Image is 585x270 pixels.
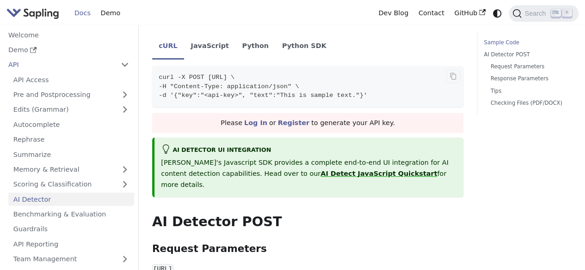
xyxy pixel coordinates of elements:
[96,6,125,20] a: Demo
[8,178,134,191] a: Scoring & Classification
[373,6,413,20] a: Dev Blog
[6,6,62,20] a: Sapling.ai
[3,28,134,42] a: Welcome
[413,6,450,20] a: Contact
[116,58,134,72] button: Collapse sidebar category 'API'
[8,133,134,146] a: Rephrase
[562,9,572,17] kbd: K
[8,103,134,116] a: Edits (Grammar)
[3,43,134,57] a: Demo
[8,192,134,206] a: AI Detector
[320,170,437,177] a: AI Detect JavaScript Quickstart
[522,10,551,17] span: Search
[152,243,463,255] h3: Request Parameters
[152,214,463,230] h2: AI Detector POST
[235,34,275,60] li: Python
[484,50,568,59] a: AI Detector POST
[8,208,134,221] a: Benchmarking & Evaluation
[8,222,134,236] a: Guardrails
[8,88,134,102] a: Pre and Postprocessing
[8,237,134,251] a: API Reporting
[184,34,235,60] li: JavaScript
[152,113,463,133] div: Please or to generate your API key.
[159,92,367,99] span: -d '{"key":"<api-key>", "text":"This is sample text."}'
[278,119,309,126] a: Register
[6,6,59,20] img: Sapling.ai
[449,6,490,20] a: GitHub
[8,148,134,161] a: Summarize
[159,74,234,81] span: curl -X POST [URL] \
[8,118,134,131] a: Autocomplete
[244,119,267,126] a: Log In
[275,34,333,60] li: Python SDK
[491,99,565,108] a: Checking Files (PDF/DOCX)
[491,6,504,20] button: Switch between dark and light mode (currently system mode)
[491,87,565,96] a: Tips
[159,83,299,90] span: -H "Content-Type: application/json" \
[509,5,578,22] button: Search (Ctrl+K)
[446,70,460,84] button: Copy code to clipboard
[8,163,134,176] a: Memory & Retrieval
[8,73,134,86] a: API Access
[3,58,116,72] a: API
[161,157,457,190] p: [PERSON_NAME]'s Javascript SDK provides a complete end-to-end UI integration for AI content detec...
[161,144,457,156] div: AI Detector UI integration
[152,34,184,60] li: cURL
[484,38,568,47] a: Sample Code
[491,74,565,83] a: Response Parameters
[491,62,565,71] a: Request Parameters
[69,6,96,20] a: Docs
[8,252,134,266] a: Team Management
